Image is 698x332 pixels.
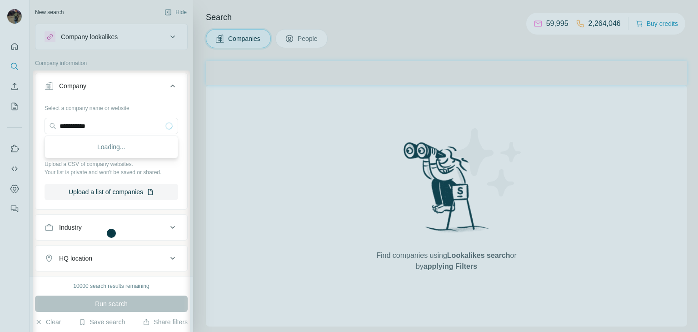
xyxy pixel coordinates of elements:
[35,317,61,327] button: Clear
[79,317,125,327] button: Save search
[35,247,187,269] button: HQ location
[35,75,187,101] button: Company
[143,317,188,327] button: Share filters
[45,184,178,200] button: Upload a list of companies
[47,138,176,156] div: Loading...
[45,160,178,168] p: Upload a CSV of company websites.
[59,81,86,91] div: Company
[190,184,374,282] iframe: Tooltip
[35,216,187,238] button: Industry
[73,282,149,290] div: 10000 search results remaining
[45,101,178,112] div: Select a company name or website
[45,168,178,176] p: Your list is private and won't be saved or shared.
[59,223,82,232] div: Industry
[59,254,92,263] div: HQ location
